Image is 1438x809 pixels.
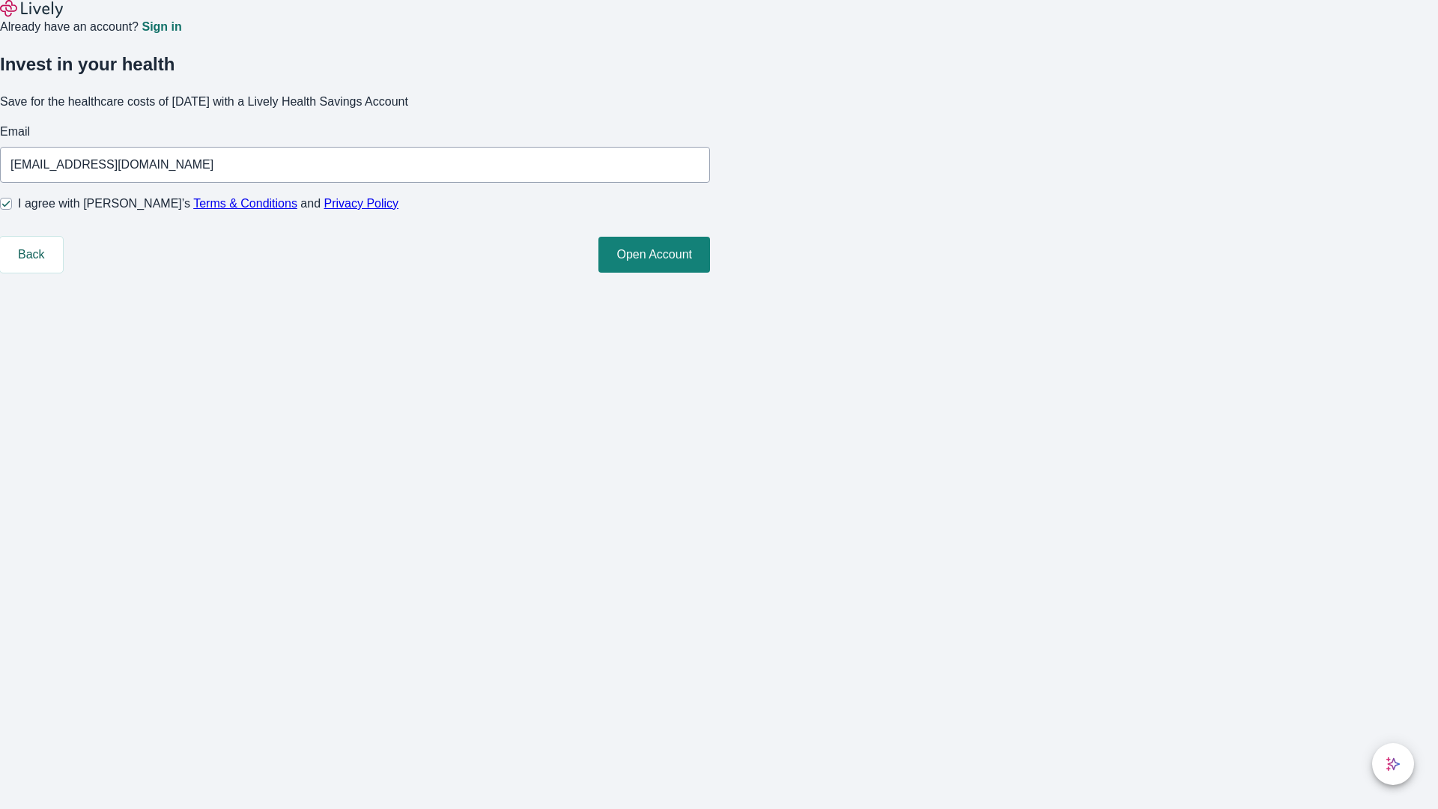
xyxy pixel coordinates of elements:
button: chat [1372,743,1414,785]
button: Open Account [598,237,710,273]
a: Privacy Policy [324,197,399,210]
a: Sign in [142,21,181,33]
span: I agree with [PERSON_NAME]’s and [18,195,398,213]
a: Terms & Conditions [193,197,297,210]
svg: Lively AI Assistant [1386,757,1401,772]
